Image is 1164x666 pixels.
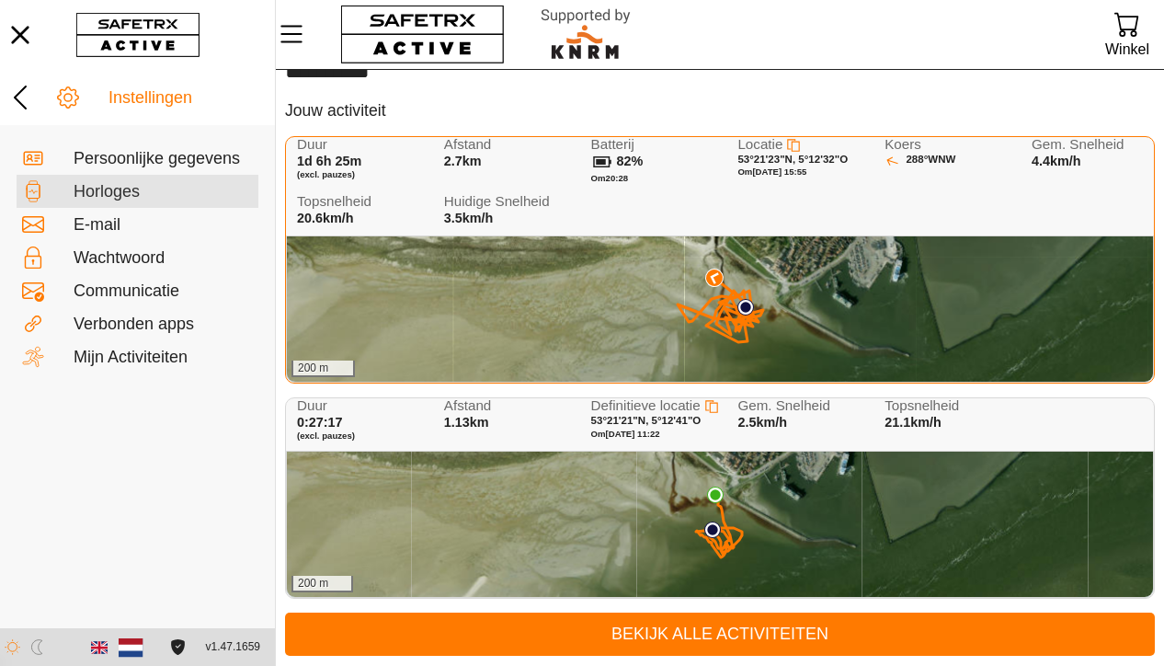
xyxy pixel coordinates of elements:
[884,137,1002,153] span: Koers
[297,194,415,210] span: Topsnelheid
[5,639,20,655] img: ModeLight.svg
[519,5,652,64] img: RescueLogo.svg
[119,635,143,660] img: nl.svg
[591,137,709,153] span: Batterij
[108,88,269,109] div: Instellingen
[444,154,482,168] span: 2.7km
[737,166,806,177] span: Om [DATE] 15:55
[737,299,754,316] img: PathStart.svg
[444,194,562,210] span: Huidige Snelheid
[444,415,489,430] span: 1.13km
[591,397,701,413] span: Definitieve locatie
[297,169,415,180] span: (excl. pauzes)
[297,211,354,225] span: 20.6km/h
[906,154,928,169] span: 288°
[928,154,955,169] span: WNW
[285,613,1155,656] a: Bekijk alle activiteiten
[29,639,45,655] img: ModeDark.svg
[74,182,253,202] div: Horloges
[444,137,562,153] span: Afstand
[285,100,386,121] h5: Jouw activiteit
[165,639,190,655] a: Licentieovereenkomst
[22,346,44,368] img: Activities.svg
[74,348,253,368] div: Mijn Activiteiten
[22,180,44,202] img: Devices.svg
[297,137,415,153] span: Duur
[84,632,115,663] button: Engels
[1105,37,1149,62] div: Winkel
[737,154,848,165] span: 53°21'23"N, 5°12'32"O
[74,149,253,169] div: Persoonlijke gegevens
[74,248,253,269] div: Wachtwoord
[884,398,1002,414] span: Topsnelheid
[74,281,253,302] div: Communicatie
[195,632,271,662] button: v1.47.1659
[737,136,782,152] span: Locatie
[591,415,702,426] span: 53°21'21"N, 5°12'41"O
[707,487,724,503] img: PathEnd.svg
[704,522,721,538] img: PathStart.svg
[276,15,322,53] button: Menu
[591,173,629,183] span: Om 20:28
[1032,137,1149,153] span: Gem. Snelheid
[291,576,353,592] div: 200 m
[300,620,1140,649] span: Bekijk alle activiteiten
[297,398,415,414] span: Duur
[617,154,644,168] span: 82%
[206,637,260,657] span: v1.47.1659
[297,415,343,430] span: 0:27:17
[297,431,415,442] span: (excl. pauzes)
[74,215,253,235] div: E-mail
[297,154,361,168] span: 1d 6h 25m
[737,415,787,430] span: 2.5km/h
[444,398,562,414] span: Afstand
[737,398,855,414] span: Gem. Snelheid
[291,361,355,377] div: 200 m
[706,270,723,286] img: PathDirectionCurrent.svg
[115,632,146,663] button: Nederlands
[884,415,941,430] span: 21.1km/h
[91,639,108,656] img: en.svg
[74,315,253,335] div: Verbonden apps
[444,211,562,226] span: 3.5km/h
[1032,154,1081,168] span: 4.4km/h
[591,429,660,439] span: Om [DATE] 11:22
